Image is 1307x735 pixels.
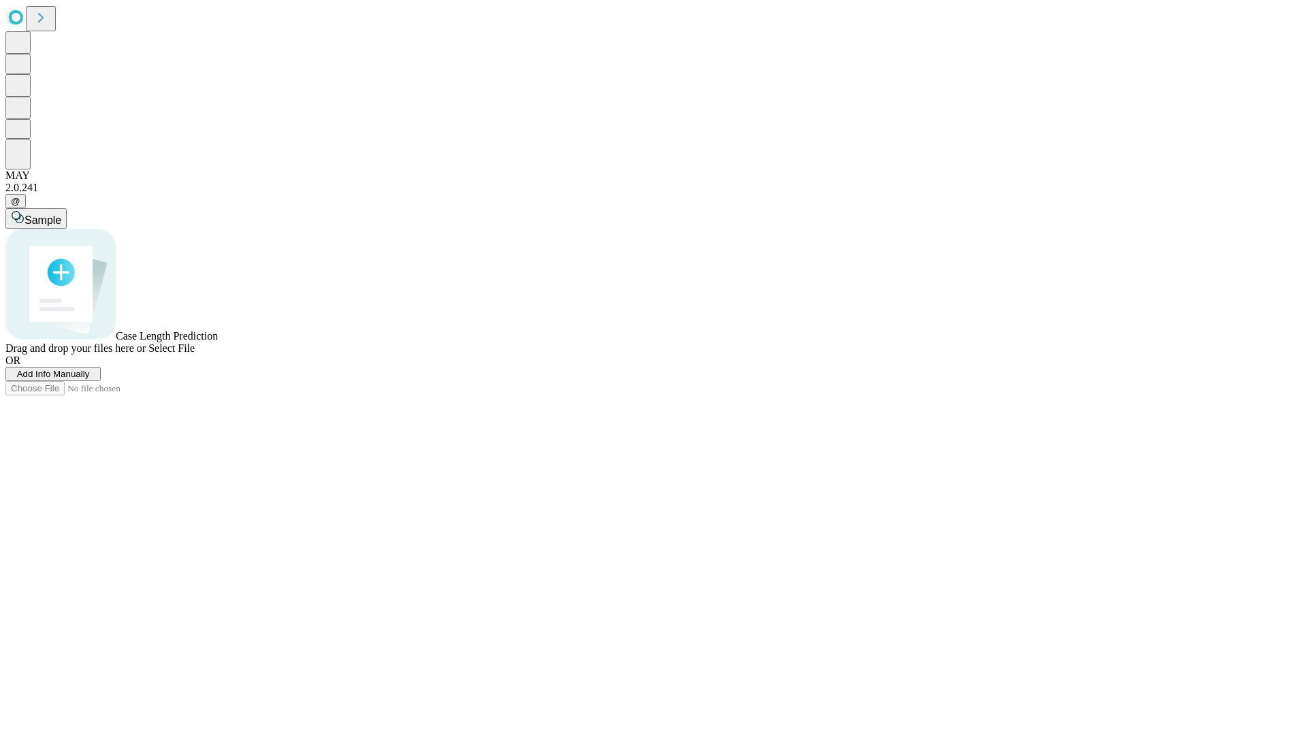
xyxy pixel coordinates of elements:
span: Drag and drop your files here or [5,342,146,354]
button: Sample [5,208,67,229]
div: 2.0.241 [5,182,1302,194]
span: @ [11,196,20,206]
button: @ [5,194,26,208]
span: Case Length Prediction [116,330,218,342]
span: Sample [25,214,61,226]
span: OR [5,355,20,366]
span: Select File [148,342,195,354]
div: MAY [5,169,1302,182]
span: Add Info Manually [17,369,90,379]
button: Add Info Manually [5,367,101,381]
